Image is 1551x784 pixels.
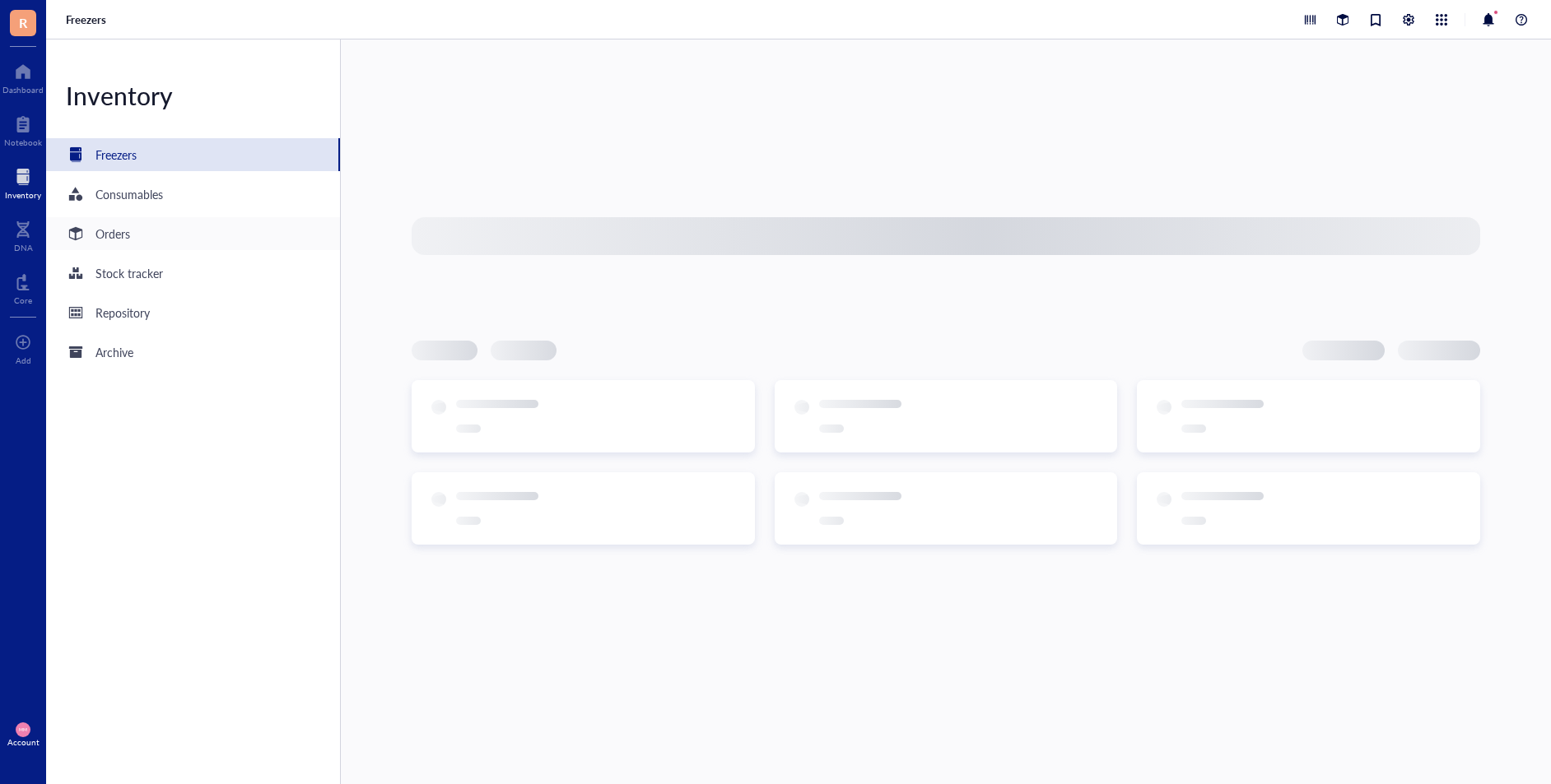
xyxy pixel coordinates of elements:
[19,12,27,33] span: R
[95,264,163,282] div: Stock tracker
[95,225,130,243] div: Orders
[14,243,33,253] div: DNA
[7,737,40,747] div: Account
[19,727,26,732] span: MM
[2,85,44,95] div: Dashboard
[95,185,163,203] div: Consumables
[95,146,137,164] div: Freezers
[66,12,109,27] a: Freezers
[46,178,340,211] a: Consumables
[95,343,133,361] div: Archive
[46,257,340,290] a: Stock tracker
[5,190,41,200] div: Inventory
[2,58,44,95] a: Dashboard
[5,164,41,200] a: Inventory
[14,295,32,305] div: Core
[95,304,150,322] div: Repository
[16,355,31,365] div: Add
[14,216,33,253] a: DNA
[46,296,340,329] a: Repository
[4,137,42,147] div: Notebook
[46,217,340,250] a: Orders
[46,138,340,171] a: Freezers
[46,336,340,369] a: Archive
[14,269,32,305] a: Core
[4,111,42,147] a: Notebook
[46,79,340,112] div: Inventory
